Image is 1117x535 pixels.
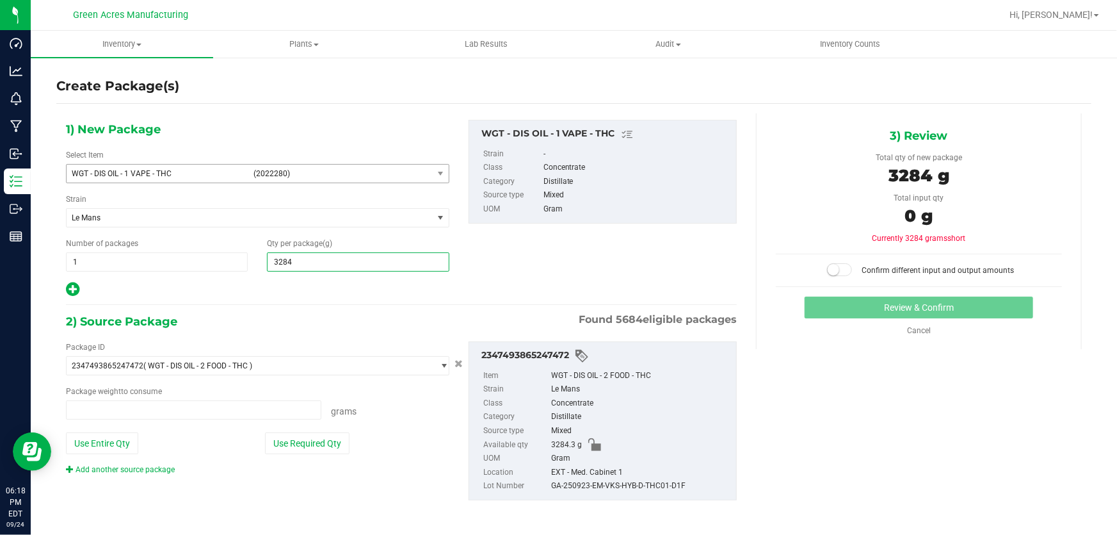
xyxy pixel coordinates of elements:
div: WGT - DIS OIL - 2 FOOD - THC [551,369,730,383]
span: WGT - DIS OIL - 1 VAPE - THC [72,169,246,178]
label: UOM [483,202,541,217]
span: 3284 g [888,165,949,186]
label: Category [483,175,541,189]
div: Gram [551,452,730,466]
span: short [947,234,965,243]
span: 1) New Package [66,120,161,139]
span: Grams [331,406,357,416]
span: (g) [323,239,332,248]
inline-svg: Monitoring [10,92,22,105]
span: Total qty of new package [876,153,962,162]
span: 3284.3 g [551,438,582,452]
a: Plants [213,31,396,58]
inline-svg: Inbound [10,147,22,160]
span: ( WGT - DIS OIL - 2 FOOD - THC ) [143,361,252,370]
button: Review & Confirm [805,297,1034,318]
a: Add another source package [66,465,175,474]
span: Audit [578,38,759,50]
div: EXT - Med. Cabinet 1 [551,466,730,480]
span: (2022280) [253,169,428,178]
p: 09/24 [6,520,25,529]
div: Distillate [551,410,730,424]
div: - [543,147,730,161]
span: select [433,357,449,375]
label: Source type [483,424,549,438]
span: 2347493865247472 [72,361,143,370]
span: weight [98,387,121,396]
button: Use Entire Qty [66,432,138,454]
span: Le Mans [72,213,414,222]
button: Cancel button [451,355,467,374]
span: select [433,165,449,183]
inline-svg: Reports [10,230,22,243]
inline-svg: Outbound [10,202,22,215]
span: Hi, [PERSON_NAME]! [1009,10,1093,20]
span: Number of packages [66,239,138,248]
span: Qty per package [267,239,332,248]
a: Audit [577,31,760,58]
label: Select Item [66,149,104,161]
div: Le Mans [551,383,730,397]
label: Source type [483,188,541,202]
span: Currently 3284 grams [872,234,965,243]
div: Concentrate [551,397,730,411]
label: Strain [483,383,549,397]
span: 5684 [616,313,643,325]
h4: Create Package(s) [56,77,179,95]
span: 0 g [904,206,933,226]
span: Confirm different input and output amounts [862,266,1014,275]
div: Mixed [543,188,730,202]
label: Location [483,466,549,480]
inline-svg: Dashboard [10,37,22,50]
label: Available qty [483,438,549,452]
input: 1 [67,253,247,271]
span: Inventory Counts [803,38,898,50]
span: Plants [214,38,395,50]
label: Lot Number [483,479,549,493]
span: 3) Review [890,126,947,145]
div: Distillate [543,175,730,189]
div: WGT - DIS OIL - 1 VAPE - THC [481,127,730,142]
span: Total input qty [894,193,944,202]
span: Package ID [66,343,105,352]
iframe: Resource center [13,432,51,471]
button: Use Required Qty [265,432,350,454]
span: select [433,209,449,227]
a: Lab Results [395,31,577,58]
label: Class [483,397,549,411]
label: Category [483,410,549,424]
label: Strain [66,193,86,205]
a: Cancel [907,326,931,335]
div: Gram [543,202,730,217]
span: 2) Source Package [66,312,177,331]
span: Green Acres Manufacturing [73,10,188,21]
inline-svg: Manufacturing [10,120,22,133]
inline-svg: Inventory [10,175,22,188]
span: Inventory [31,38,213,50]
span: Package to consume [66,387,162,396]
p: 06:18 PM EDT [6,485,25,520]
span: Add new output [66,288,79,297]
label: Item [483,369,549,383]
a: Inventory [31,31,213,58]
label: Strain [483,147,541,161]
div: Mixed [551,424,730,438]
span: Found eligible packages [579,312,737,327]
a: Inventory Counts [759,31,942,58]
div: GA-250923-EM-VKS-HYB-D-THC01-D1F [551,479,730,493]
label: Class [483,161,541,175]
div: 2347493865247472 [481,349,730,364]
label: UOM [483,452,549,466]
inline-svg: Analytics [10,65,22,78]
div: Concentrate [543,161,730,175]
span: Lab Results [447,38,525,50]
